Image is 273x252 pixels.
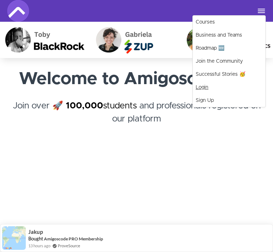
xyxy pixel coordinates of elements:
[193,16,265,29] a: Courses
[28,236,43,241] span: Bought
[193,42,265,55] a: Roadmap 🆕
[7,99,266,139] h4: Join over 🚀 and professionals registered on our platform
[193,94,265,107] a: Sign Up
[2,226,26,250] img: provesource social proof notification image
[182,22,272,58] img: Maja
[193,55,265,68] a: Join the Community
[58,243,80,249] a: ProveSource
[66,102,103,110] strong: 100,000
[28,243,50,249] span: 13 hours ago
[19,70,254,88] strong: Welcome to Amigoscode 👋
[66,102,137,110] a: 100,000students
[193,81,265,94] a: Login
[28,229,43,235] span: Jakup
[193,29,265,42] a: Business and Teams
[257,8,266,14] button: Toggle navigation
[193,68,265,81] a: Successful Stories 🥳
[44,236,103,242] a: Amigoscode PRO Membership
[91,22,182,58] img: Gabriela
